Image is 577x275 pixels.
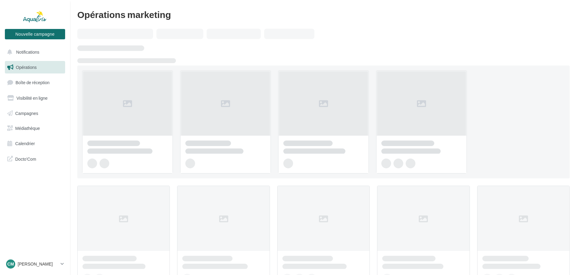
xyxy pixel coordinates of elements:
[16,49,39,55] span: Notifications
[4,122,66,135] a: Médiathèque
[4,92,66,105] a: Visibilité en ligne
[4,107,66,120] a: Campagnes
[18,261,58,267] p: [PERSON_NAME]
[77,10,570,19] div: Opérations marketing
[16,80,50,85] span: Boîte de réception
[16,65,37,70] span: Opérations
[4,61,66,74] a: Opérations
[15,126,40,131] span: Médiathèque
[7,261,14,267] span: Cm
[15,110,38,116] span: Campagnes
[4,137,66,150] a: Calendrier
[4,76,66,89] a: Boîte de réception
[5,258,65,270] a: Cm [PERSON_NAME]
[15,141,35,146] span: Calendrier
[16,95,47,101] span: Visibilité en ligne
[5,29,65,39] button: Nouvelle campagne
[4,46,64,59] button: Notifications
[15,155,36,163] span: Docto'Com
[4,152,66,165] a: Docto'Com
